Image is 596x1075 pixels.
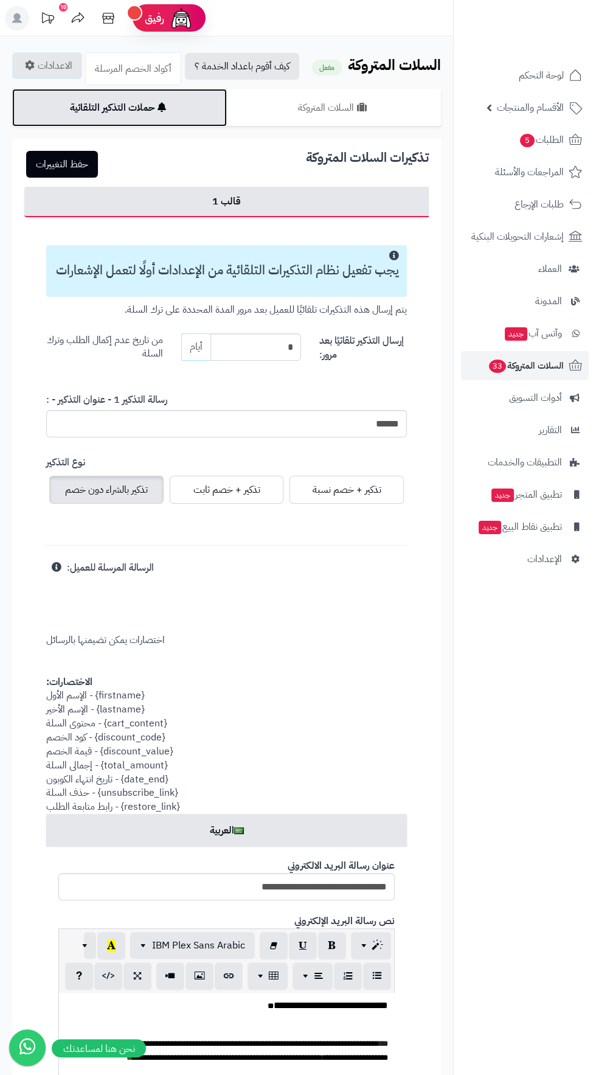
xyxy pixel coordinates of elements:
b: السلات المتروكة [348,54,441,76]
a: حملات التذكير التلقائية [12,89,227,127]
a: كيف أقوم باعداد الخدمة ؟ [185,53,299,80]
b: تذكيرات السلات المتروكة [306,148,429,167]
span: IBM Plex Sans Arabic [152,938,245,953]
small: يتم إرسال هذه التذكيرات تلقائيًا للعميل بعد مرور المدة المحددة على ترك السلة. [125,302,407,317]
b: عنوان رسالة البريد الالكتروني [288,858,395,873]
span: 5 [520,134,535,147]
span: الطلبات [519,131,564,148]
span: التطبيقات والخدمات [488,454,562,471]
a: التطبيقات والخدمات [461,448,589,477]
a: تطبيق نقاط البيعجديد [461,512,589,541]
a: المراجعات والأسئلة [461,158,589,187]
span: اختصارات يمكن تضيمنها بالرسائل {firstname} - الإسم الأول {lastname} - الإسم الأخير {cart_content}... [46,560,179,814]
a: لوحة التحكم [461,61,589,90]
span: جديد [479,521,501,534]
a: أدوات التسويق [461,383,589,412]
a: وآتس آبجديد [461,319,589,348]
label: الرسالة المرسلة للعميل: [67,556,154,575]
span: تذكير + خصم ثابت [193,482,260,497]
a: تطبيق المتجرجديد [461,480,589,509]
span: إشعارات التحويلات البنكية [471,228,564,245]
span: المراجعات والأسئلة [495,164,564,181]
span: وآتس آب [504,325,562,342]
span: الإعدادات [527,551,562,568]
a: طلبات الإرجاع [461,190,589,219]
small: مفعل [312,60,342,75]
a: الطلبات5 [461,125,589,155]
span: السلات المتروكة [488,357,564,374]
span: تذكير + خصم نسبة [313,482,381,497]
span: تذكير بالشراء دون خصم [65,482,148,497]
button: حفظ التغييرات [26,151,98,178]
span: الأقسام والمنتجات [497,99,564,116]
span: المدونة [535,293,562,310]
label: إرسال التذكير تلقائيًا بعد مرور: [319,329,407,362]
a: السلات المتروكة [227,89,442,127]
span: رفيق [145,11,164,26]
span: 33 [489,360,506,373]
a: السلات المتروكة33 [461,351,589,380]
h3: يجب تفعيل نظام التذكيرات التلقائية من الإعدادات أولًا لتعمل الإشعارات [52,263,402,277]
button: IBM Plex Sans Arabic [130,932,255,959]
span: أدوات التسويق [509,389,562,406]
strong: الاختصارات: [46,675,92,689]
a: العملاء [461,254,589,284]
img: ai-face.png [169,6,193,30]
span: أيام [181,333,210,361]
a: أكواد الخصم المرسلة [85,52,181,85]
span: من تاريخ عدم إكمال الطلب وترك السلة [47,333,163,361]
label: رسالة التذكير 1 - عنوان التذكير - : [46,388,167,407]
span: التقارير [539,422,562,439]
span: تطبيق نقاط البيع [477,518,562,535]
a: الاعدادات [12,52,82,79]
img: ar.png [234,827,244,834]
span: تطبيق المتجر [490,486,562,503]
span: لوحة التحكم [519,67,564,84]
b: نص رسالة البريد الإلكتروني [294,914,395,928]
span: جديد [505,327,527,341]
a: تحديثات المنصة [32,6,63,33]
span: العملاء [538,260,562,277]
div: 10 [59,3,68,12]
a: إشعارات التحويلات البنكية [461,222,589,251]
a: المدونة [461,287,589,316]
span: جديد [491,489,514,502]
a: التقارير [461,416,589,445]
span: طلبات الإرجاع [515,196,564,213]
a: قالب 1 [24,187,429,217]
label: نوع التذكير [46,451,85,470]
a: العربية [46,814,407,847]
a: الإعدادات [461,544,589,574]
